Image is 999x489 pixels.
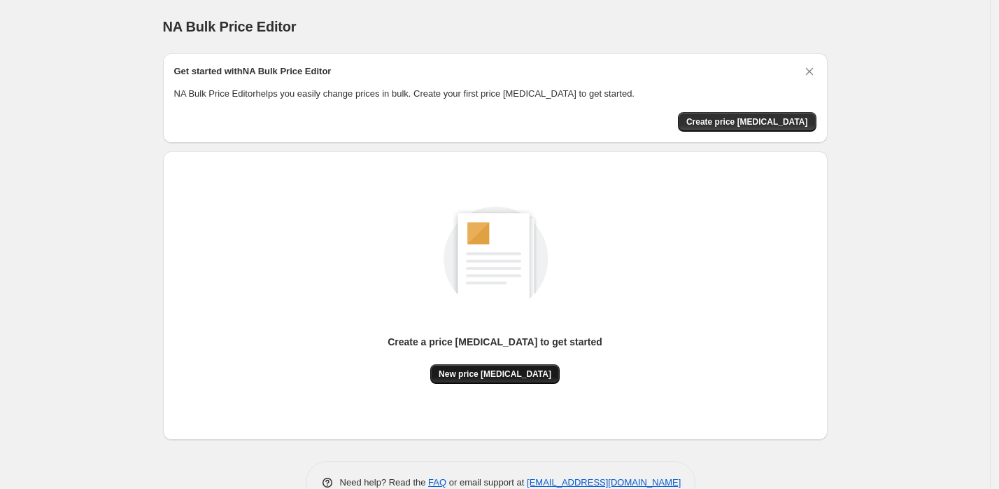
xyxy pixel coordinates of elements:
span: NA Bulk Price Editor [163,19,297,34]
span: Create price [MEDICAL_DATA] [686,116,808,128]
button: Create price change job [678,112,816,132]
button: New price [MEDICAL_DATA] [430,364,560,384]
span: New price [MEDICAL_DATA] [439,369,551,380]
span: Need help? Read the [340,477,429,488]
button: Dismiss card [802,64,816,78]
h2: Get started with NA Bulk Price Editor [174,64,332,78]
p: NA Bulk Price Editor helps you easily change prices in bulk. Create your first price [MEDICAL_DAT... [174,87,816,101]
span: or email support at [446,477,527,488]
a: FAQ [428,477,446,488]
a: [EMAIL_ADDRESS][DOMAIN_NAME] [527,477,681,488]
p: Create a price [MEDICAL_DATA] to get started [388,335,602,349]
